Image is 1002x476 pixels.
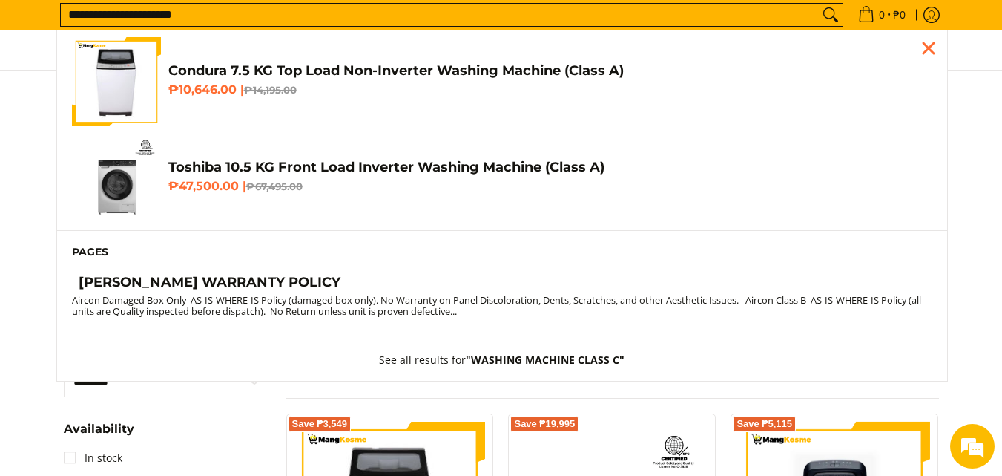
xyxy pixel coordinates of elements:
del: ₱14,195.00 [244,84,297,96]
h4: [PERSON_NAME] WARRANTY POLICY [79,274,340,291]
div: Minimize live chat window [243,7,279,43]
h6: ₱47,500.00 | [168,179,932,194]
img: condura-7.5kg-topload-non-inverter-washing-machine-class-c-full-view-mang-kosme [74,37,157,126]
div: Close pop up [917,37,940,59]
del: ₱67,495.00 [246,180,303,192]
a: [PERSON_NAME] WARRANTY POLICY [72,274,932,295]
summary: Open [64,423,134,446]
h4: Toshiba 10.5 KG Front Load Inverter Washing Machine (Class A) [168,159,932,176]
span: Availability [64,423,134,435]
a: condura-7.5kg-topload-non-inverter-washing-machine-class-c-full-view-mang-kosme Condura 7.5 KG To... [72,37,932,126]
button: See all results for"WASHING MACHINE CLASS C" [364,339,639,381]
strong: "WASHING MACHINE CLASS C" [466,353,624,367]
div: Chat with us now [77,83,249,102]
span: Save ₱3,549 [292,420,348,428]
small: Aircon Damaged Box Only AS-IS-WHERE-IS Policy (damaged box only). No Warranty on Panel Discolorat... [72,293,921,318]
h6: ₱10,646.00 | [168,82,932,97]
a: In stock [64,446,122,470]
img: Toshiba 10.5 KG Front Load Inverter Washing Machine (Class A) [72,134,161,223]
span: • [854,7,910,23]
a: Toshiba 10.5 KG Front Load Inverter Washing Machine (Class A) Toshiba 10.5 KG Front Load Inverter... [72,134,932,223]
span: ₱0 [891,10,908,20]
span: We're online! [86,143,205,293]
span: 0 [877,10,887,20]
h6: Pages [72,246,932,259]
textarea: Type your message and hit 'Enter' [7,318,283,370]
span: Save ₱19,995 [514,420,575,428]
span: Save ₱5,115 [736,420,792,428]
h4: Condura 7.5 KG Top Load Non-Inverter Washing Machine (Class A) [168,62,932,79]
button: Search [819,4,843,26]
